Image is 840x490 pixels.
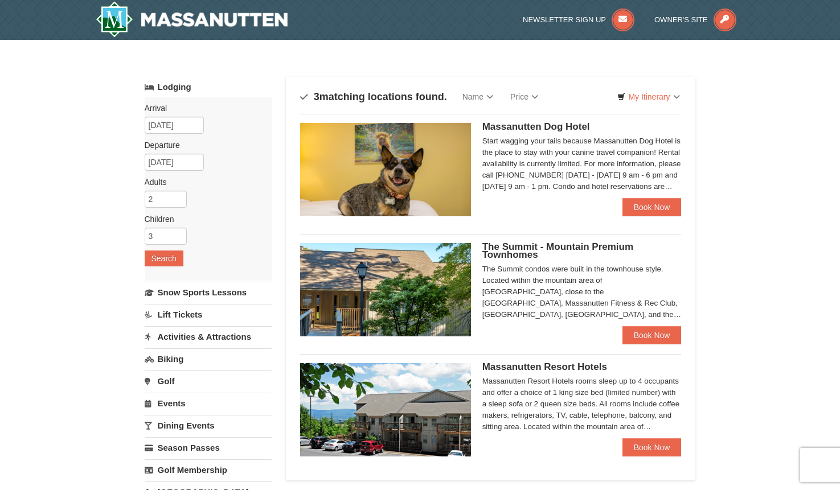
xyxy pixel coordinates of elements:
button: Search [145,250,183,266]
a: Newsletter Sign Up [523,15,634,24]
div: The Summit condos were built in the townhouse style. Located within the mountain area of [GEOGRAP... [482,263,682,320]
a: Golf Membership [145,459,272,480]
a: Book Now [622,198,682,216]
div: Massanutten Resort Hotels rooms sleep up to 4 occupants and offer a choice of 1 king size bed (li... [482,376,682,433]
div: Start wagging your tails because Massanutten Dog Hotel is the place to stay with your canine trav... [482,135,682,192]
img: Massanutten Resort Logo [96,1,288,38]
a: Dining Events [145,415,272,436]
a: Activities & Attractions [145,326,272,347]
a: Season Passes [145,437,272,458]
label: Children [145,213,263,225]
img: 19219034-1-0eee7e00.jpg [300,243,471,336]
label: Arrival [145,102,263,114]
span: Newsletter Sign Up [523,15,606,24]
a: My Itinerary [610,88,687,105]
h4: matching locations found. [300,91,447,102]
a: Snow Sports Lessons [145,282,272,303]
span: Massanutten Dog Hotel [482,121,590,132]
label: Adults [145,176,263,188]
a: Owner's Site [654,15,736,24]
a: Golf [145,370,272,392]
a: Book Now [622,438,682,456]
a: Massanutten Resort [96,1,288,38]
span: 3 [314,91,319,102]
a: Events [145,393,272,414]
a: Price [502,85,547,108]
img: 27428181-5-81c892a3.jpg [300,123,471,216]
a: Name [454,85,502,108]
a: Lodging [145,77,272,97]
a: Book Now [622,326,682,344]
a: Lift Tickets [145,304,272,325]
span: Owner's Site [654,15,708,24]
a: Biking [145,348,272,369]
span: The Summit - Mountain Premium Townhomes [482,241,633,260]
img: 19219026-1-e3b4ac8e.jpg [300,363,471,456]
label: Departure [145,139,263,151]
span: Massanutten Resort Hotels [482,361,607,372]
